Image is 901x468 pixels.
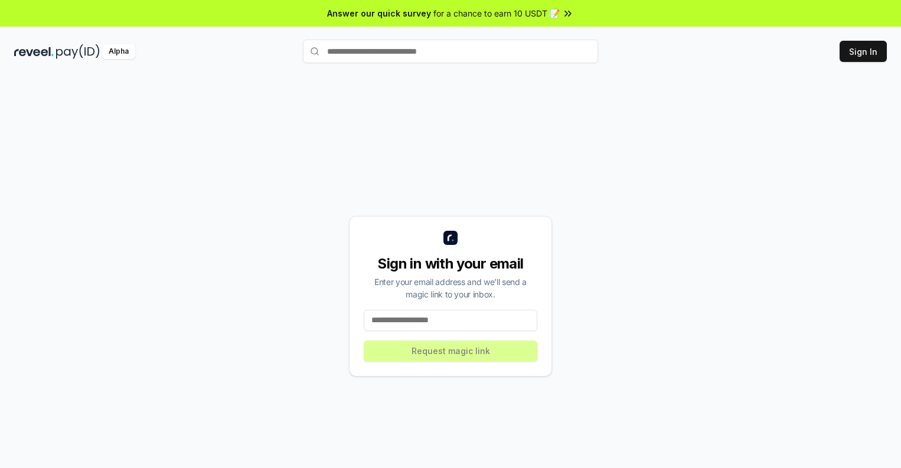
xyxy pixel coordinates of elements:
[364,254,537,273] div: Sign in with your email
[840,41,887,62] button: Sign In
[14,44,54,59] img: reveel_dark
[327,7,431,19] span: Answer our quick survey
[364,276,537,300] div: Enter your email address and we’ll send a magic link to your inbox.
[443,231,458,245] img: logo_small
[56,44,100,59] img: pay_id
[102,44,135,59] div: Alpha
[433,7,560,19] span: for a chance to earn 10 USDT 📝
